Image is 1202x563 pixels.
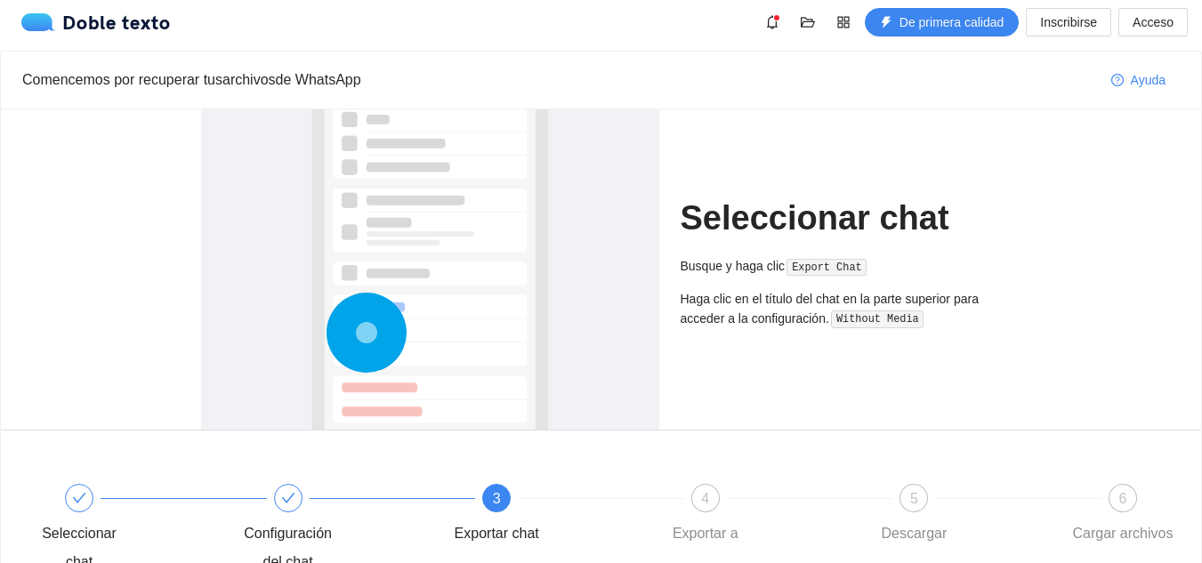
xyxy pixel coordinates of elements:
[21,13,171,31] a: logoDoble texto
[701,491,709,506] font: 4
[794,8,822,36] button: carpeta abierta
[881,526,947,541] font: Descargar
[681,259,786,273] font: Busque y haga clic
[1118,8,1188,36] button: Acceso
[445,484,654,548] div: 3Exportar chat
[759,15,786,29] span: campana
[1131,73,1166,87] font: Ayuda
[1133,15,1174,29] font: Acceso
[681,292,979,326] font: Haga clic en el título del chat en la parte superior para acceder a la configuración.
[1073,526,1174,541] font: Cargar archivos
[831,310,924,328] code: Without Media
[673,526,738,541] font: Exportar a
[22,72,222,87] font: Comencemos por recuperar tus
[1071,484,1174,548] div: 6Cargar archivos
[493,491,501,506] font: 3
[455,526,539,541] font: Exportar chat
[1111,74,1124,88] span: círculo de preguntas
[880,16,892,30] span: rayo
[865,8,1020,36] button: rayoDe primera calidad
[1040,15,1097,29] font: Inscribirse
[281,491,295,505] span: controlar
[654,484,863,548] div: 4Exportar a
[899,15,1004,29] font: De primera calidad
[758,8,787,36] button: campana
[829,8,858,36] button: tienda de aplicaciones
[222,72,276,87] font: archivos
[830,15,857,29] span: tienda de aplicaciones
[1026,8,1111,36] button: Inscribirse
[62,10,171,35] font: Doble texto
[795,15,821,29] span: carpeta abierta
[72,491,86,505] span: controlar
[1119,491,1127,506] font: 6
[787,259,867,277] code: Export Chat
[1097,66,1180,94] button: círculo de preguntasAyuda
[681,199,949,237] font: Seleccionar chat
[21,13,62,31] img: logo
[910,491,918,506] font: 5
[862,484,1071,548] div: 5Descargar
[276,72,361,87] font: de WhatsApp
